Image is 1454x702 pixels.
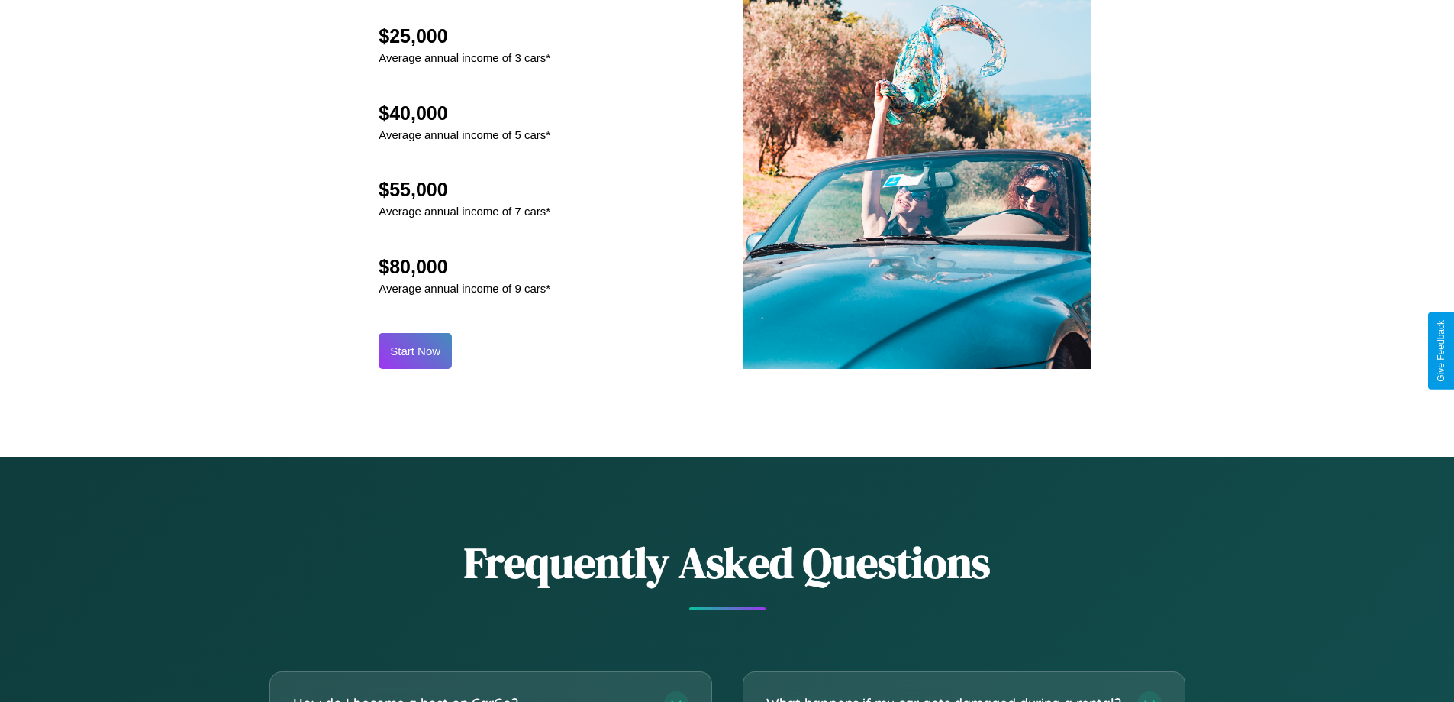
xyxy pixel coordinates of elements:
[379,333,452,369] button: Start Now
[379,201,550,222] p: Average annual income of 7 cars*
[379,102,550,125] h2: $40,000
[379,256,550,278] h2: $80,000
[379,179,550,201] h2: $55,000
[379,25,550,47] h2: $25,000
[1436,320,1446,382] div: Give Feedback
[379,125,550,145] p: Average annual income of 5 cars*
[269,533,1185,592] h2: Frequently Asked Questions
[379,278,550,299] p: Average annual income of 9 cars*
[379,47,550,68] p: Average annual income of 3 cars*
